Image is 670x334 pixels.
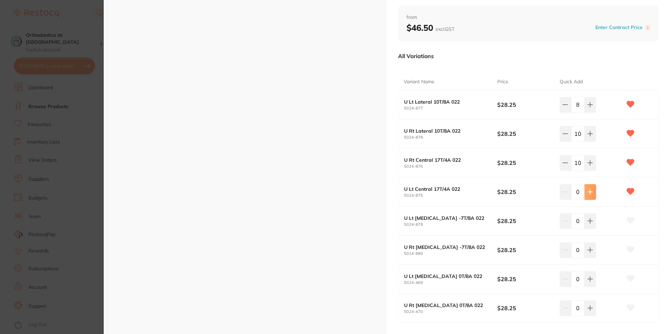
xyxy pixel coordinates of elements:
span: excl. GST [436,26,454,32]
small: 5024-876 [404,164,497,169]
b: $28.25 [497,304,553,312]
b: U Lt [MEDICAL_DATA] -7T/8A 022 [404,215,488,221]
span: from [406,14,650,21]
p: Price [497,78,508,85]
small: 5024-880 [404,251,497,256]
small: 5024-469 [404,280,497,285]
b: $28.25 [497,101,553,109]
small: 5024-879 [404,222,497,227]
b: $46.50 [406,22,454,33]
small: 5024-878 [404,135,497,140]
p: Variant Name [404,78,435,85]
b: $28.25 [497,217,553,225]
b: U Lt Lateral 10T/8A 022 [404,99,488,105]
small: 5024-877 [404,106,497,111]
b: $28.25 [497,188,553,196]
small: 5024-470 [404,309,497,314]
small: 5024-875 [404,193,497,198]
b: $28.25 [497,275,553,283]
b: U Rt [MEDICAL_DATA] -7T/8A 022 [404,244,488,250]
label: i [645,25,650,30]
b: U Rt Lateral 10T/8A 022 [404,128,488,134]
b: U Rt Central 17T/4A 022 [404,157,488,163]
b: U Rt [MEDICAL_DATA] 0T/8A 022 [404,302,488,308]
p: All Variations [398,53,434,60]
b: $28.25 [497,130,553,138]
b: U Lt [MEDICAL_DATA] 0T/8A 022 [404,273,488,279]
b: U Lt Central 17T/4A 022 [404,186,488,192]
b: $28.25 [497,159,553,167]
button: Enter Contract Price [593,24,645,31]
b: $28.25 [497,246,553,254]
p: Quick Add [560,78,583,85]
